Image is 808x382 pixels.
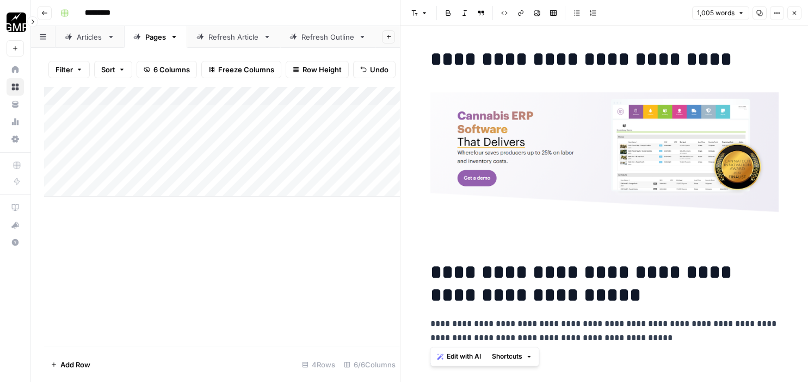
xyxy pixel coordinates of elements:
[340,356,400,373] div: 6/6 Columns
[298,356,340,373] div: 4 Rows
[433,349,485,364] button: Edit with AI
[124,26,187,48] a: Pages
[7,12,26,32] img: Growth Marketing Pro Logo
[48,61,90,78] button: Filter
[153,64,190,75] span: 6 Columns
[303,64,342,75] span: Row Height
[208,32,259,42] div: Refresh Article
[7,217,23,233] div: What's new?
[218,64,274,75] span: Freeze Columns
[44,356,97,373] button: Add Row
[145,32,166,42] div: Pages
[101,64,115,75] span: Sort
[7,234,24,251] button: Help + Support
[55,64,73,75] span: Filter
[60,359,90,370] span: Add Row
[201,61,281,78] button: Freeze Columns
[7,113,24,130] a: Usage
[447,352,481,361] span: Edit with AI
[7,96,24,113] a: Your Data
[353,61,396,78] button: Undo
[7,9,24,36] button: Workspace: Growth Marketing Pro
[7,199,24,216] a: AirOps Academy
[94,61,132,78] button: Sort
[370,64,388,75] span: Undo
[488,349,536,364] button: Shortcuts
[187,26,280,48] a: Refresh Article
[286,61,349,78] button: Row Height
[77,32,103,42] div: Articles
[137,61,197,78] button: 6 Columns
[697,8,735,18] span: 1,005 words
[7,78,24,96] a: Browse
[7,216,24,234] button: What's new?
[692,6,749,20] button: 1,005 words
[55,26,124,48] a: Articles
[492,352,522,361] span: Shortcuts
[301,32,354,42] div: Refresh Outline
[7,61,24,78] a: Home
[7,130,24,148] a: Settings
[280,26,375,48] a: Refresh Outline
